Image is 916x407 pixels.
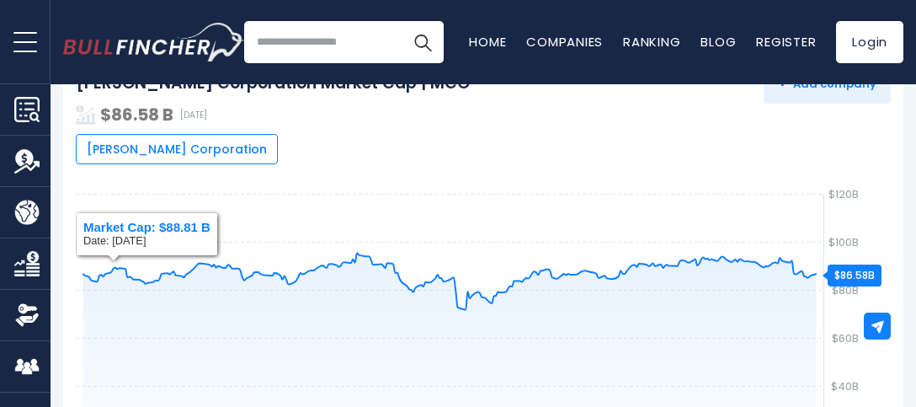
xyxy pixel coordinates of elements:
img: Bullfincher logo [63,23,245,62]
img: Ownership [14,303,40,328]
strong: $86.58 B [100,103,173,126]
div: $86.58B [828,265,881,287]
text: $40B [831,378,859,394]
text: $100B [828,234,859,250]
img: addasd [76,104,96,125]
text: $120B [828,186,859,202]
a: Ranking [623,33,680,51]
a: Register [756,33,816,51]
h2: [PERSON_NAME] Corporation Market Cap | MCO [76,73,470,94]
a: Home [469,33,506,51]
span: [PERSON_NAME] Corporation [87,142,267,157]
a: Go to homepage [63,23,244,62]
span: [DATE] [180,110,207,120]
span: Add company [778,76,876,91]
text: $60B [832,330,859,346]
button: Search [402,21,444,63]
text: $80B [832,282,859,298]
a: Companies [526,33,603,51]
a: Blog [700,33,736,51]
a: Login [836,21,903,63]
